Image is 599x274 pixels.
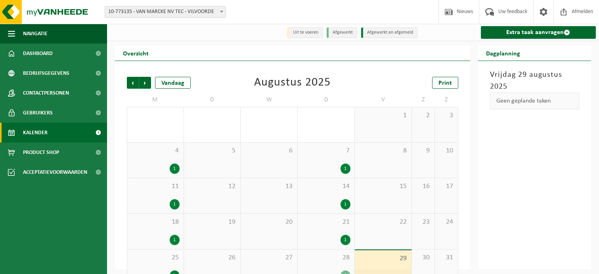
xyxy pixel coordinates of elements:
span: 11 [131,182,180,191]
div: 1 [341,164,350,174]
span: Navigatie [23,24,48,44]
div: Geen geplande taken [490,93,579,109]
span: 19 [188,218,237,226]
div: 1 [341,235,350,245]
span: 21 [302,218,350,226]
span: 20 [245,218,293,226]
span: 7 [302,147,350,155]
td: W [241,93,298,107]
span: 10 [439,147,454,155]
span: 3 [439,111,454,120]
div: 1 [170,235,180,245]
h3: Vrijdag 29 augustus 2025 [490,69,579,93]
span: 6 [245,147,293,155]
span: 16 [416,182,431,191]
li: Afgewerkt en afgemeld [361,27,417,38]
span: 1 [359,111,408,120]
div: Augustus 2025 [254,77,331,89]
a: Print [432,77,458,89]
span: 24 [439,218,454,226]
h2: Overzicht [115,45,157,61]
td: M [127,93,184,107]
div: 1 [341,199,350,209]
span: 14 [302,182,350,191]
h2: Dagplanning [478,45,528,61]
a: Extra taak aanvragen [481,26,596,39]
td: V [355,93,412,107]
span: 5 [188,147,237,155]
span: Volgende [139,77,151,89]
li: Uit te voeren [287,27,323,38]
span: 22 [359,218,408,226]
div: 1 [170,199,180,209]
span: Print [438,80,452,86]
span: 27 [245,253,293,262]
td: Z [435,93,458,107]
span: 10-773135 - VAN MARCKE NV TEC - VILVOORDE [105,6,226,18]
span: 30 [416,253,431,262]
li: Afgewerkt [327,27,357,38]
div: 1 [170,164,180,174]
span: 8 [359,147,408,155]
td: D [184,93,241,107]
span: Acceptatievoorwaarden [23,162,87,182]
span: 4 [131,147,180,155]
span: Dashboard [23,44,53,63]
span: Product Shop [23,143,59,162]
span: 13 [245,182,293,191]
span: 25 [131,253,180,262]
span: 18 [131,218,180,226]
td: Z [412,93,435,107]
span: Contactpersonen [23,83,69,103]
div: Vandaag [155,77,191,89]
span: 9 [416,147,431,155]
span: Bedrijfsgegevens [23,63,69,83]
span: 15 [359,182,408,191]
span: 28 [302,253,350,262]
span: 17 [439,182,454,191]
span: 2 [416,111,431,120]
span: 31 [439,253,454,262]
span: Vorige [127,77,139,89]
span: 23 [416,218,431,226]
span: Gebruikers [23,103,53,123]
span: 29 [359,254,408,263]
span: Kalender [23,123,48,143]
span: 10-773135 - VAN MARCKE NV TEC - VILVOORDE [105,6,226,17]
span: 12 [188,182,237,191]
span: 26 [188,253,237,262]
td: D [298,93,355,107]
